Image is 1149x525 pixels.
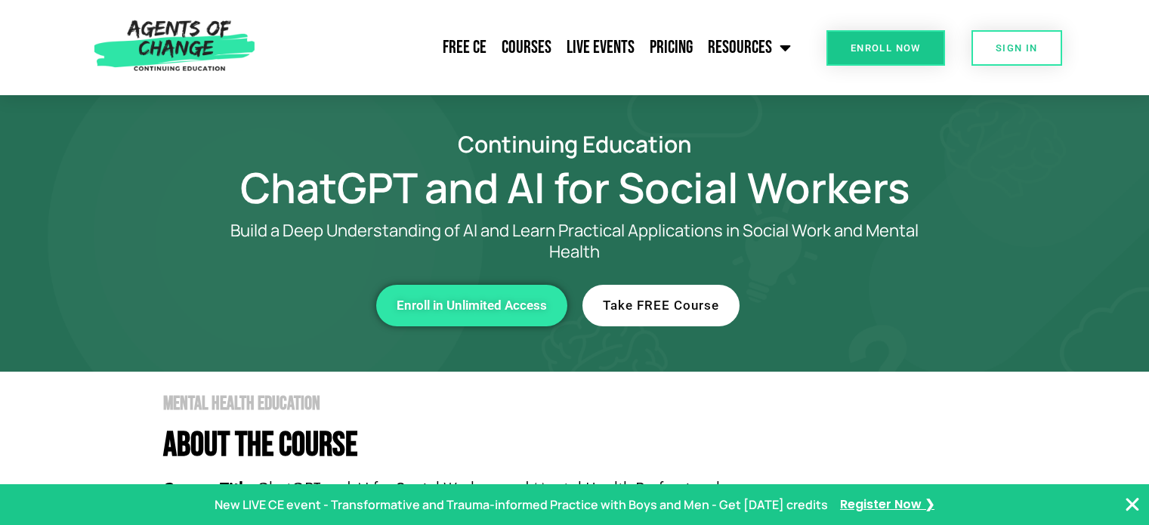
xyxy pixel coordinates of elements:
nav: Menu [262,29,798,66]
a: Pricing [642,29,700,66]
a: Register Now ❯ [840,494,934,516]
a: Free CE [435,29,494,66]
h2: Continuing Education [144,133,1005,155]
h4: About The Course [163,428,1005,462]
h2: Mental Health Education [163,394,1005,413]
span: Take FREE Course [603,299,719,312]
span: SIGN IN [996,43,1038,53]
p: ChatGPT and AI for Social Workers and Mental Health Professionals [163,477,1005,501]
b: Course Title: [163,479,257,499]
a: Enroll in Unlimited Access [376,285,567,326]
a: Take FREE Course [582,285,740,326]
p: Build a Deep Understanding of AI and Learn Practical Applications in Social Work and Mental Health [205,220,945,262]
a: Courses [494,29,559,66]
a: Enroll Now [826,30,945,66]
span: Enroll Now [851,43,921,53]
span: Enroll in Unlimited Access [397,299,547,312]
p: New LIVE CE event - Transformative and Trauma-informed Practice with Boys and Men - Get [DATE] cr... [215,494,828,516]
a: Resources [700,29,798,66]
button: Close Banner [1123,496,1141,514]
a: SIGN IN [971,30,1062,66]
h1: ChatGPT and AI for Social Workers [144,170,1005,205]
a: Live Events [559,29,642,66]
